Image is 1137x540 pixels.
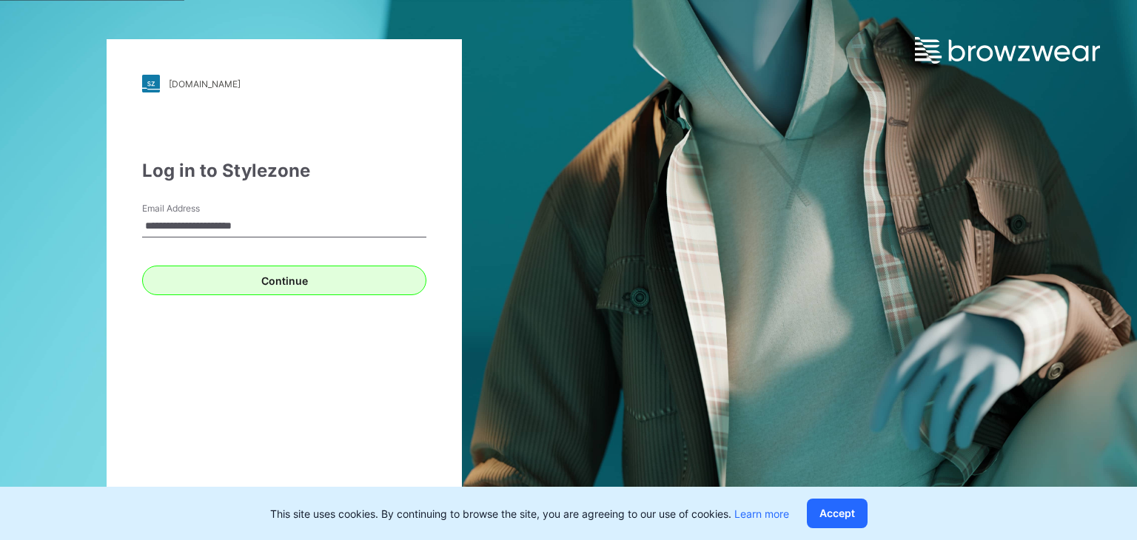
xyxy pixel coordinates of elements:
[915,37,1100,64] img: browzwear-logo.e42bd6dac1945053ebaf764b6aa21510.svg
[807,499,868,528] button: Accept
[142,75,426,92] a: [DOMAIN_NAME]
[734,507,789,520] a: Learn more
[169,78,241,90] div: [DOMAIN_NAME]
[270,506,789,522] p: This site uses cookies. By continuing to browse the site, you are agreeing to our use of cookies.
[142,202,246,215] label: Email Address
[142,266,426,295] button: Continue
[142,75,160,92] img: stylezone-logo.562084cfcfab977791bfbf7441f1a819.svg
[142,158,426,184] div: Log in to Stylezone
